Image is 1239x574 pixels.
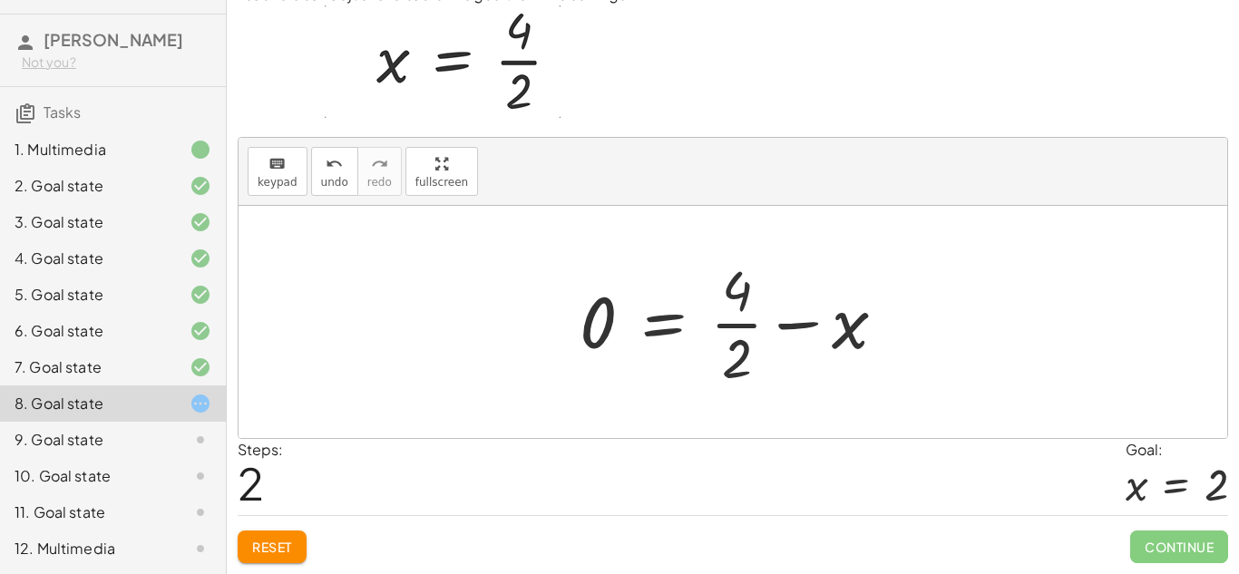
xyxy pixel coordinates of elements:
i: Task finished and correct. [190,356,211,378]
div: 9. Goal state [15,429,161,451]
i: Task finished. [190,139,211,161]
div: 6. Goal state [15,320,161,342]
div: 5. Goal state [15,284,161,306]
i: Task finished and correct. [190,248,211,269]
i: Task finished and correct. [190,320,211,342]
div: 8. Goal state [15,393,161,414]
label: Steps: [238,440,283,459]
button: keyboardkeypad [248,147,307,196]
div: 3. Goal state [15,211,161,233]
span: undo [321,176,348,189]
i: keyboard [268,153,286,175]
span: 2 [238,455,264,511]
i: Task not started. [190,429,211,451]
div: 2. Goal state [15,175,161,197]
i: Task finished and correct. [190,284,211,306]
div: 4. Goal state [15,248,161,269]
span: Reset [252,539,292,555]
div: Not you? [22,54,211,72]
button: Reset [238,530,307,563]
div: 7. Goal state [15,356,161,378]
i: undo [326,153,343,175]
i: Task not started. [190,501,211,523]
div: Goal: [1126,439,1228,461]
button: redoredo [357,147,402,196]
div: 1. Multimedia [15,139,161,161]
span: Tasks [44,102,81,122]
span: redo [367,176,392,189]
i: Task not started. [190,465,211,487]
i: Task finished and correct. [190,211,211,233]
span: keypad [258,176,298,189]
i: Task not started. [190,538,211,559]
div: 11. Goal state [15,501,161,523]
i: Task started. [190,393,211,414]
i: Task finished and correct. [190,175,211,197]
i: redo [371,153,388,175]
span: fullscreen [415,176,468,189]
span: [PERSON_NAME] [44,29,183,50]
img: c788a6d77d9154971f29053eadcc2af279330bb9bb77f53f8f73feab2825953f.gif [325,5,561,118]
button: undoundo [311,147,358,196]
div: 10. Goal state [15,465,161,487]
div: 12. Multimedia [15,538,161,559]
button: fullscreen [405,147,478,196]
